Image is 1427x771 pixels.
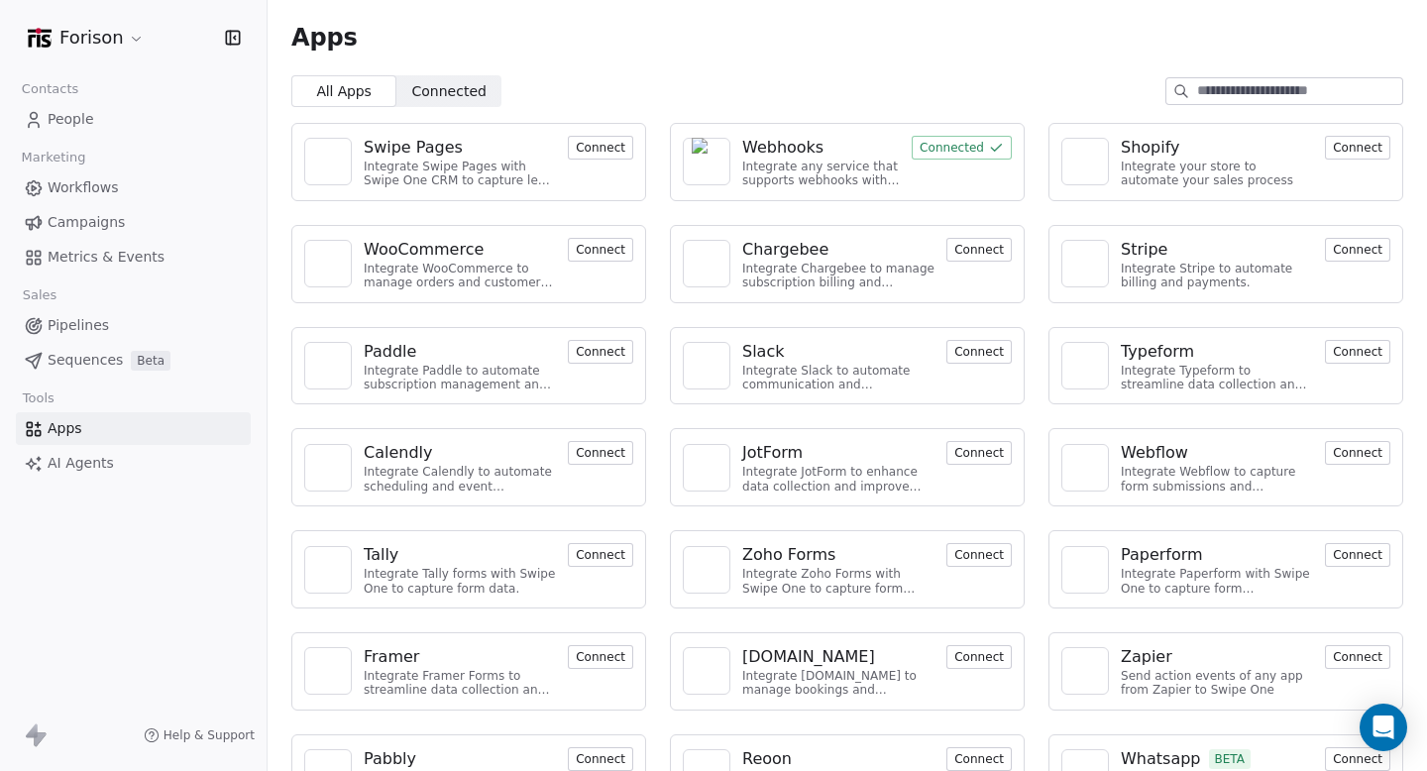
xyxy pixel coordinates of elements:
img: tab_domain_overview_orange.svg [54,115,69,131]
a: Connect [568,138,633,157]
a: NA [683,546,730,594]
a: Connect [946,443,1012,462]
img: NA [692,351,721,381]
div: Webhooks [742,136,823,160]
a: Connect [946,342,1012,361]
a: Connect [1325,342,1390,361]
button: Connect [568,136,633,160]
button: Connect [1325,543,1390,567]
a: JotForm [742,441,934,465]
a: NA [683,138,730,185]
a: NA [304,342,352,389]
a: Slack [742,340,934,364]
span: Marketing [13,143,94,172]
a: Connect [568,240,633,259]
a: Connect [946,545,1012,564]
span: Metrics & Events [48,247,165,268]
img: website_grey.svg [32,52,48,67]
div: Reoon [742,747,792,771]
div: Integrate Chargebee to manage subscription billing and customer data. [742,262,934,290]
div: Swipe Pages [364,136,463,160]
a: Calendly [364,441,556,465]
div: WooCommerce [364,238,484,262]
button: Connect [946,441,1012,465]
a: Connect [1325,443,1390,462]
button: Connect [568,543,633,567]
a: Pabbly [364,747,556,771]
span: Connected [412,81,487,102]
button: Connect [1325,645,1390,669]
span: Help & Support [164,727,255,743]
div: v 4.0.25 [55,32,97,48]
img: NA [1070,656,1100,686]
div: Integrate Tally forms with Swipe One to capture form data. [364,567,556,596]
img: NA [313,147,343,176]
img: NA [313,453,343,483]
a: NA [304,647,352,695]
a: AI Agents [16,447,251,480]
div: JotForm [742,441,803,465]
span: Contacts [13,74,87,104]
div: Domain: [DOMAIN_NAME] [52,52,218,67]
button: Connect [1325,136,1390,160]
a: NA [683,240,730,287]
span: Apps [291,23,358,53]
a: NA [1061,647,1109,695]
a: NA [304,138,352,185]
img: logo_orange.svg [32,32,48,48]
a: Chargebee [742,238,934,262]
div: Slack [742,340,784,364]
button: Connect [568,238,633,262]
div: [DOMAIN_NAME] [742,645,875,669]
button: Connect [568,645,633,669]
button: Connect [568,340,633,364]
a: Webflow [1121,441,1313,465]
span: People [48,109,94,130]
img: NA [692,249,721,278]
div: Integrate Paperform with Swipe One to capture form submissions. [1121,567,1313,596]
div: Integrate Zoho Forms with Swipe One to capture form submissions. [742,567,934,596]
a: Pipelines [16,309,251,342]
img: NA [313,656,343,686]
div: Chargebee [742,238,828,262]
span: Forison [59,25,124,51]
div: Integrate Stripe to automate billing and payments. [1121,262,1313,290]
span: BETA [1209,749,1252,769]
a: Connect [568,749,633,768]
div: Tally [364,543,398,567]
button: Connected [912,136,1012,160]
button: Connect [568,747,633,771]
div: Typeform [1121,340,1194,364]
a: Connect [568,647,633,666]
a: Help & Support [144,727,255,743]
img: NA [1070,351,1100,381]
a: Reoon [742,747,934,771]
div: Calendly [364,441,432,465]
a: NA [1061,444,1109,492]
a: Framer [364,645,556,669]
div: Paperform [1121,543,1203,567]
a: Connect [946,240,1012,259]
div: Whatsapp [1121,747,1201,771]
div: Stripe [1121,238,1167,262]
img: NA [313,249,343,278]
a: Webhooks [742,136,900,160]
div: Domain Overview [75,117,177,130]
div: Integrate Slack to automate communication and collaboration. [742,364,934,392]
a: Connected [912,138,1012,157]
button: Connect [946,645,1012,669]
a: NA [1061,546,1109,594]
span: Beta [131,351,170,371]
a: NA [1061,138,1109,185]
img: NA [692,555,721,585]
a: NA [304,444,352,492]
img: NA [313,555,343,585]
div: Webflow [1121,441,1188,465]
img: NA [1070,147,1100,176]
a: Paddle [364,340,556,364]
a: NA [683,444,730,492]
div: Paddle [364,340,416,364]
a: Paperform [1121,543,1313,567]
button: Connect [946,340,1012,364]
a: NA [1061,342,1109,389]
